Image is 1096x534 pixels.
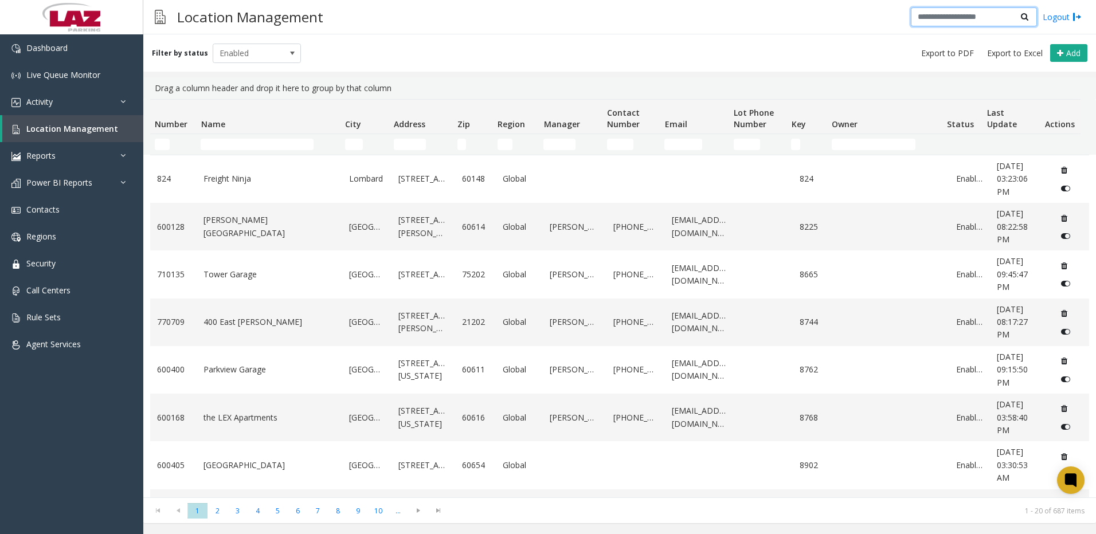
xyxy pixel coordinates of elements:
label: Filter by status [152,48,208,58]
input: Region Filter [498,139,512,150]
span: Manager [544,119,580,129]
a: [EMAIL_ADDRESS][DOMAIN_NAME] [672,309,728,335]
span: Lot Phone Number [734,107,774,129]
span: Address [394,119,425,129]
input: Zip Filter [457,139,467,150]
span: Region [498,119,525,129]
a: 8225 [800,221,827,233]
a: [STREET_ADDRESS] [398,459,449,472]
a: Global [503,316,535,328]
a: [PHONE_NUMBER] [613,221,657,233]
a: 400 East [PERSON_NAME] [203,316,335,328]
button: Delete [1055,495,1074,513]
span: Go to the last page [430,506,446,515]
button: Export to Excel [983,45,1047,61]
a: [PHONE_NUMBER] [613,411,657,424]
a: [PERSON_NAME] [550,221,600,233]
img: 'icon' [11,125,21,134]
span: Export to Excel [987,48,1043,59]
td: City Filter [340,134,389,155]
span: Enabled [213,44,283,62]
td: Actions Filter [1040,134,1081,155]
a: 770709 [157,316,190,328]
span: [DATE] 09:15:50 PM [997,351,1028,388]
span: Last Update [987,107,1017,129]
button: Delete [1055,161,1074,179]
span: Location Management [26,123,118,134]
span: City [345,119,361,129]
td: Address Filter [389,134,453,155]
a: [PERSON_NAME][GEOGRAPHIC_DATA] [203,214,335,239]
span: [DATE] 08:22:58 PM [997,208,1028,245]
span: Page 6 [288,503,308,519]
button: Disable [1055,179,1077,198]
td: Region Filter [493,134,539,155]
img: 'icon' [11,286,21,296]
input: Key Filter [791,139,800,150]
button: Disable [1055,227,1077,245]
span: Page 2 [208,503,228,519]
span: [DATE] 08:17:27 PM [997,304,1028,340]
button: Delete [1055,399,1074,418]
input: City Filter [345,139,363,150]
span: Export to PDF [921,48,974,59]
span: Dashboard [26,42,68,53]
a: 8665 [800,268,827,281]
a: [PERSON_NAME] [550,268,600,281]
input: Contact Number Filter [607,139,633,150]
div: Data table [143,99,1096,497]
span: Page 9 [348,503,368,519]
a: [PHONE_NUMBER] [613,268,657,281]
span: Page 4 [248,503,268,519]
input: Number Filter [155,139,170,150]
a: 600168 [157,411,190,424]
a: Location Management [2,115,143,142]
a: [GEOGRAPHIC_DATA] [349,316,385,328]
input: Owner Filter [832,139,916,150]
span: Power BI Reports [26,177,92,188]
span: Page 5 [268,503,288,519]
img: 'icon' [11,313,21,323]
span: Page 8 [328,503,348,519]
a: [STREET_ADDRESS] [398,268,449,281]
span: [DATE] 03:58:40 PM [997,399,1028,435]
a: Global [503,411,535,424]
input: Manager Filter [543,139,576,150]
span: Reports [26,150,56,161]
img: 'icon' [11,179,21,188]
td: Contact Number Filter [602,134,660,155]
a: [DATE] 03:23:06 PM [997,160,1041,198]
a: [PERSON_NAME] [550,316,600,328]
a: Enabled [956,268,983,281]
a: Global [503,221,535,233]
a: 60616 [462,411,489,424]
a: Tower Garage [203,268,335,281]
a: Logout [1043,11,1082,23]
td: Number Filter [150,134,196,155]
span: Zip [457,119,470,129]
span: Owner [832,119,858,129]
a: [PHONE_NUMBER] [613,316,657,328]
button: Disable [1055,418,1077,436]
a: [STREET_ADDRESS][US_STATE] [398,405,449,430]
span: Regions [26,231,56,242]
a: [DATE] 09:15:50 PM [997,351,1041,389]
span: Page 7 [308,503,328,519]
span: [DATE] 03:30:53 AM [997,446,1028,483]
span: Contact Number [607,107,640,129]
a: Enabled [956,221,983,233]
a: [EMAIL_ADDRESS][DOMAIN_NAME] [672,357,728,383]
span: Page 3 [228,503,248,519]
button: Delete [1055,209,1074,227]
span: Agent Services [26,339,81,350]
img: 'icon' [11,206,21,215]
a: [GEOGRAPHIC_DATA] [349,363,385,376]
a: Global [503,268,535,281]
a: 8744 [800,316,827,328]
a: Enabled [956,172,983,185]
span: Call Centers [26,285,71,296]
a: [DATE] 09:45:47 PM [997,255,1041,293]
button: Disable [1055,370,1077,388]
a: [STREET_ADDRESS] [398,172,449,185]
td: Manager Filter [539,134,602,155]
